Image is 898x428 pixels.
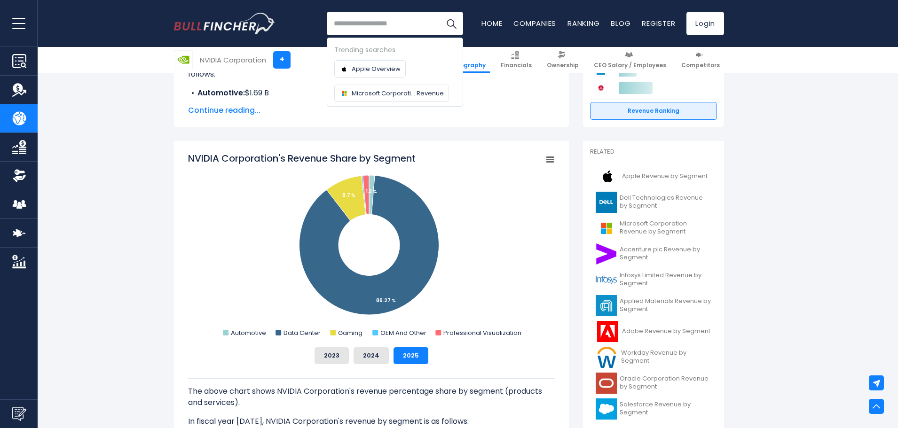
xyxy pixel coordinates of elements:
img: AMAT logo [596,295,617,316]
div: NVIDIA Corporation [200,54,266,65]
img: ADBE logo [596,321,619,342]
a: Applied Materials Revenue by Segment [590,293,717,319]
text: Automotive [231,328,266,337]
p: The above chart shows NVIDIA Corporation's revenue percentage share by segment (products and serv... [188,386,555,408]
a: Microsoft Corporati... Revenue [334,85,449,102]
span: Oracle Corporation Revenue by Segment [620,375,711,391]
img: Broadcom competitors logo [595,82,607,94]
span: Financials [501,62,532,69]
span: Accenture plc Revenue by Segment [620,246,711,262]
a: Register [642,18,675,28]
img: WDAY logo [596,347,618,368]
a: Microsoft Corporation Revenue by Segment [590,215,717,241]
a: Apple Revenue by Segment [590,163,717,189]
img: Company logo [339,89,349,98]
p: In fiscal year [DATE], NVIDIA Corporation's revenue by segment is as follows: [188,416,555,427]
text: Gaming [338,328,362,337]
img: DELL logo [596,192,617,213]
img: AAPL logo [596,166,619,187]
span: Microsoft Corporation Revenue by Segment [620,220,711,236]
a: Apple Overview [334,60,406,78]
tspan: 8.7 % [342,192,355,199]
img: MSFT logo [596,218,617,239]
img: ACN logo [596,243,617,265]
span: Applied Materials Revenue by Segment [620,297,711,313]
span: Apple Overview [352,64,401,74]
text: Professional Visualization [443,328,521,337]
a: Financials [496,47,536,73]
img: INFY logo [596,269,617,290]
img: Company logo [339,64,349,74]
span: Adobe Revenue by Segment [622,327,710,335]
a: Revenue Ranking [590,102,717,120]
tspan: 88.27 % [376,297,396,304]
a: Oracle Corporation Revenue by Segment [590,370,717,396]
img: Bullfincher logo [174,13,276,34]
span: Dell Technologies Revenue by Segment [620,194,711,210]
span: Salesforce Revenue by Segment [620,401,711,417]
a: Infosys Limited Revenue by Segment [590,267,717,293]
span: Microsoft Corporati... Revenue [352,88,444,98]
img: Ownership [12,169,26,183]
a: Dell Technologies Revenue by Segment [590,189,717,215]
button: 2025 [394,347,428,364]
a: Ownership [543,47,583,73]
span: Competitors [681,62,720,69]
img: NVDA logo [174,51,192,69]
span: Apple Revenue by Segment [622,172,708,180]
img: ORCL logo [596,373,617,394]
svg: NVIDIA Corporation's Revenue Share by Segment [188,152,555,340]
tspan: 1.3 % [366,188,377,195]
p: Related [590,148,717,156]
button: 2023 [315,347,349,364]
a: + [273,51,291,69]
a: Ranking [567,18,599,28]
img: CRM logo [596,398,617,420]
a: Home [481,18,502,28]
a: Login [686,12,724,35]
a: CEO Salary / Employees [590,47,670,73]
a: Accenture plc Revenue by Segment [590,241,717,267]
a: Blog [611,18,630,28]
text: Data Center [284,328,321,337]
span: Ownership [547,62,579,69]
div: Trending searches [334,45,456,55]
text: OEM And Other [380,328,426,337]
span: CEO Salary / Employees [594,62,666,69]
b: Automotive: [197,87,245,98]
a: Salesforce Revenue by Segment [590,396,717,422]
span: Infosys Limited Revenue by Segment [620,272,711,288]
button: Search [440,12,463,35]
a: Adobe Revenue by Segment [590,319,717,344]
span: Continue reading... [188,105,555,116]
a: Companies [513,18,556,28]
li: $1.69 B [188,87,555,99]
tspan: NVIDIA Corporation's Revenue Share by Segment [188,152,416,165]
a: Competitors [677,47,724,73]
span: Workday Revenue by Segment [621,349,711,365]
a: Workday Revenue by Segment [590,344,717,370]
a: Go to homepage [174,13,275,34]
button: 2024 [354,347,389,364]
